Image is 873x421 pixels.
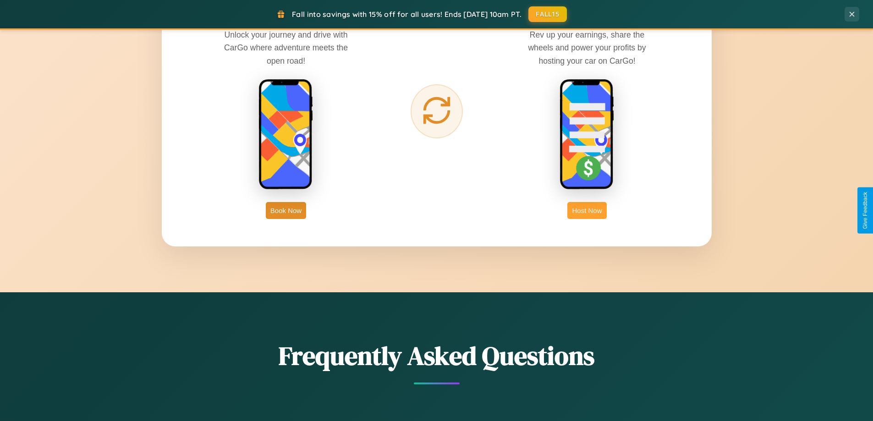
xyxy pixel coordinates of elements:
button: Book Now [266,202,306,219]
img: host phone [560,79,615,191]
p: Unlock your journey and drive with CarGo where adventure meets the open road! [217,28,355,67]
span: Fall into savings with 15% off for all users! Ends [DATE] 10am PT. [292,10,522,19]
img: rent phone [258,79,313,191]
p: Rev up your earnings, share the wheels and power your profits by hosting your car on CarGo! [518,28,656,67]
h2: Frequently Asked Questions [162,338,712,373]
button: Host Now [567,202,606,219]
div: Give Feedback [862,192,868,229]
button: FALL15 [528,6,567,22]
